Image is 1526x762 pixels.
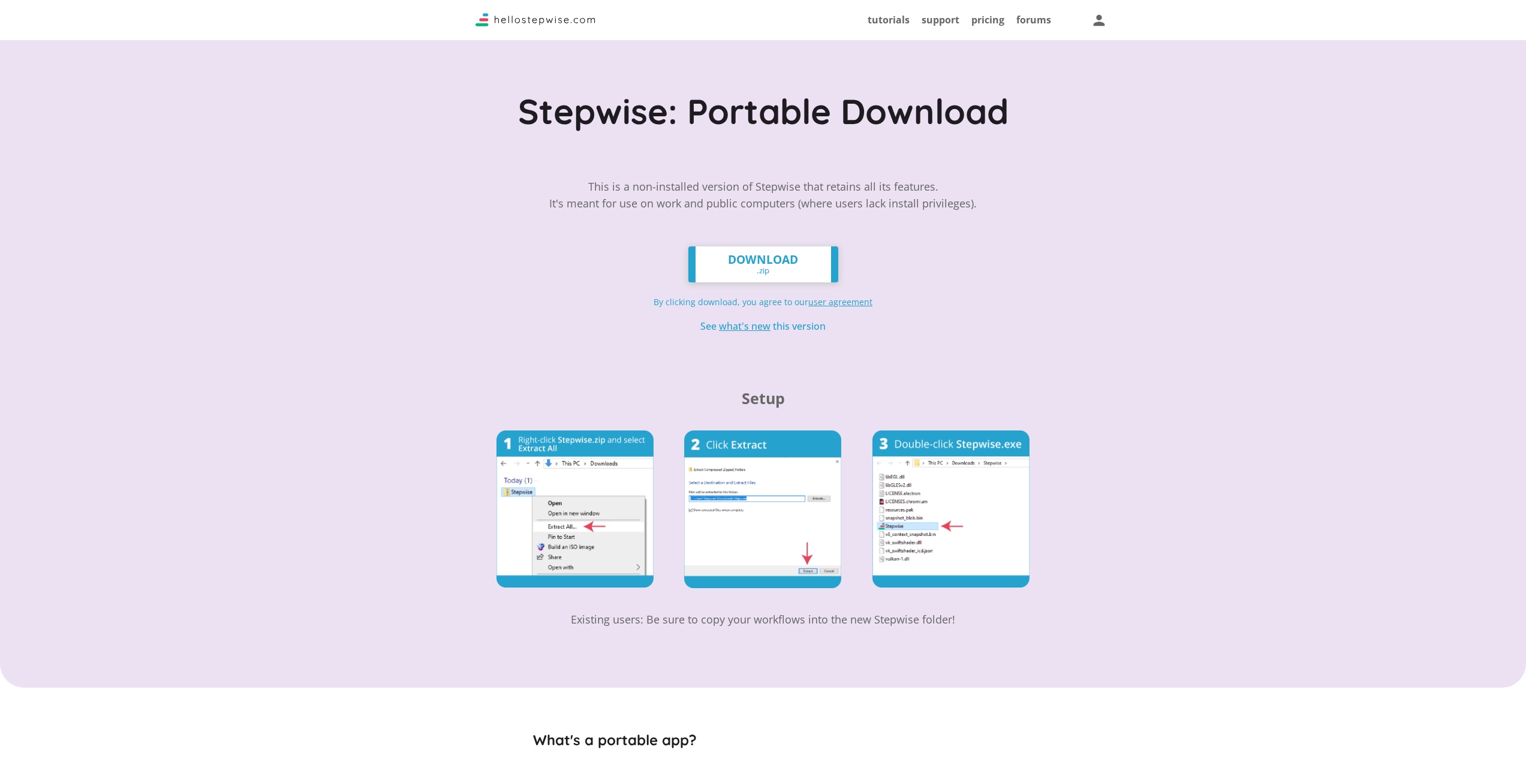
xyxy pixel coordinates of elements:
b: Setup [742,388,785,408]
a: forums [1016,13,1051,26]
div: See this version [700,321,826,331]
u: user agreement [808,296,872,308]
img: step3 [872,430,1030,588]
a: By clicking download, you agree to ouruser agreement [654,296,872,308]
h2: What's a portable app? [533,731,994,749]
img: Logo [475,13,595,26]
div: Existing users: Be sure to copy your workflows into the new Stepwise folder! [478,611,1048,628]
div: This is a non-installed version of Stepwise that retains all its features. It's meant for use on ... [549,178,977,228]
a: what's new [719,320,770,333]
a: support [922,13,959,26]
img: step1 [496,430,654,588]
a: tutorials [868,13,910,26]
a: pricing [971,13,1004,26]
img: step2 [684,430,841,589]
h1: Stepwise: Portable Download [518,95,1009,137]
a: Stepwise [475,16,595,29]
span: .zip [757,267,769,275]
a: DOWNLOAD.zip [688,246,838,282]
